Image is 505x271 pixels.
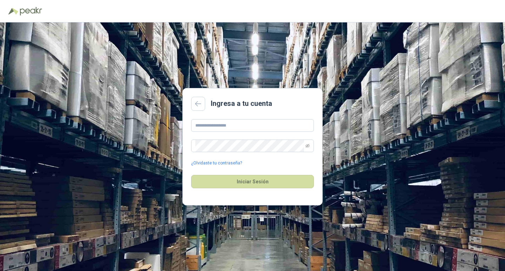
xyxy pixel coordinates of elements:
[305,144,310,148] span: eye-invisible
[20,7,42,15] img: Peakr
[191,160,242,167] a: ¿Olvidaste tu contraseña?
[8,8,18,15] img: Logo
[191,175,314,188] button: Iniciar Sesión
[211,98,272,109] h2: Ingresa a tu cuenta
